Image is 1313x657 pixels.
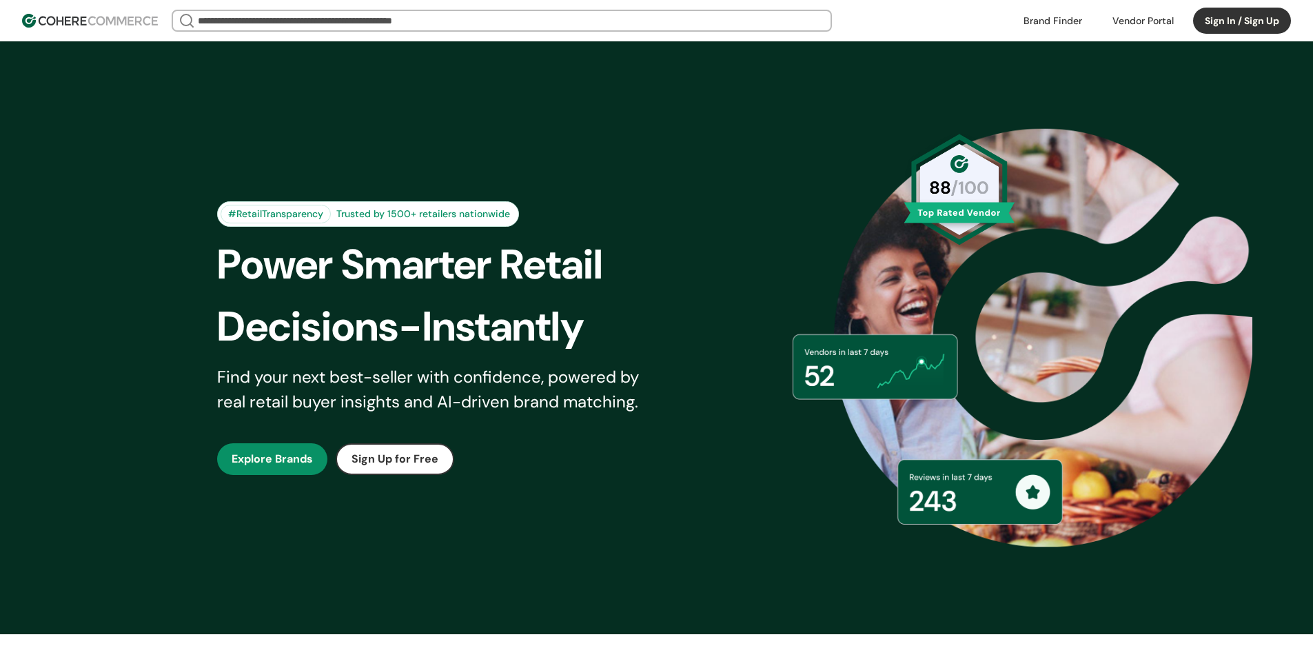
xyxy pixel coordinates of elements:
[217,234,680,296] div: Power Smarter Retail
[217,296,680,358] div: Decisions-Instantly
[1193,8,1291,34] button: Sign In / Sign Up
[217,443,327,475] button: Explore Brands
[217,365,657,414] div: Find your next best-seller with confidence, powered by real retail buyer insights and AI-driven b...
[22,14,158,28] img: Cohere Logo
[331,207,516,221] div: Trusted by 1500+ retailers nationwide
[336,443,454,475] button: Sign Up for Free
[221,205,331,223] div: #RetailTransparency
